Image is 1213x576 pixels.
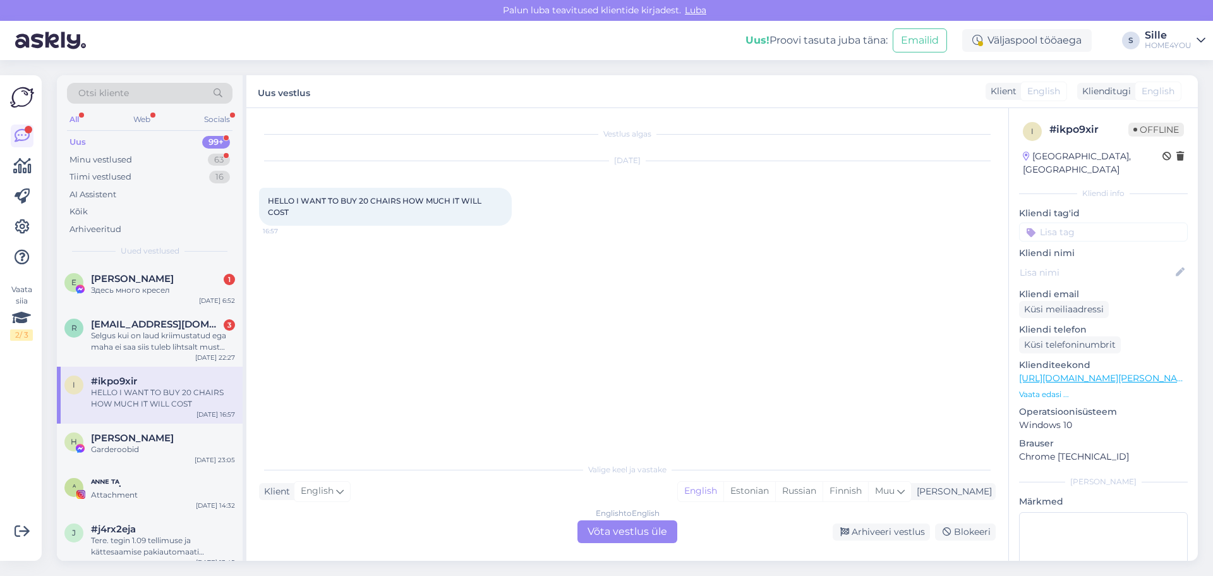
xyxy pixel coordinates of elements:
[69,171,131,183] div: Tiimi vestlused
[962,29,1092,52] div: Väljaspool tööaega
[199,296,235,305] div: [DATE] 6:52
[91,319,222,330] span: raudsepp35@gmail.com
[1019,301,1109,318] div: Küsi meiliaadressi
[10,284,33,341] div: Vaata siia
[745,34,769,46] b: Uus!
[259,128,996,140] div: Vestlus algas
[935,524,996,541] div: Blokeeri
[1019,288,1188,301] p: Kliendi email
[1019,405,1188,419] p: Operatsioonisüsteem
[196,558,235,567] div: [DATE] 13:45
[1122,32,1140,49] div: S
[1145,40,1192,51] div: HOME4YOU
[912,485,992,498] div: [PERSON_NAME]
[268,196,483,217] span: HELLO I WANT TO BUY 20 CHAIRS HOW MUCH IT WILL COST
[1019,389,1188,400] p: Vaata edasi ...
[69,154,132,166] div: Minu vestlused
[1019,207,1188,220] p: Kliendi tag'id
[986,85,1017,98] div: Klient
[91,376,137,387] span: #ikpo9xir
[1019,419,1188,432] p: Windows 10
[208,154,230,166] div: 63
[1020,266,1173,279] input: Lisa nimi
[209,171,230,183] div: 16
[195,455,235,465] div: [DATE] 23:05
[69,188,116,201] div: AI Assistent
[259,485,290,498] div: Klient
[73,380,75,389] span: i
[1019,476,1188,487] div: [PERSON_NAME]
[10,85,34,109] img: Askly Logo
[91,478,121,489] span: ᴬᴺᴺᴱ ᵀᴬ.
[1019,437,1188,450] p: Brauser
[1145,30,1205,51] a: SilleHOME4YOU
[1019,223,1188,242] input: Lisa tag
[69,136,86,149] div: Uus
[1019,247,1188,260] p: Kliendi nimi
[1145,30,1192,40] div: Sille
[91,273,174,285] span: Elvira Grudeva
[91,285,235,296] div: Здесь много кресел
[263,226,310,236] span: 16:57
[91,330,235,353] div: Selgus kui on laud kriimustatud ega maha ei saa siis tuleb lihtsalt must värvipihus mitte must vä...
[1019,336,1121,353] div: Küsi telefoninumbrit
[91,444,235,455] div: Garderoobid
[78,87,129,100] span: Otsi kliente
[1019,495,1188,508] p: Märkmed
[823,482,868,501] div: Finnish
[1019,323,1188,336] p: Kliendi telefon
[1142,85,1174,98] span: English
[195,353,235,362] div: [DATE] 22:27
[775,482,823,501] div: Russian
[1077,85,1131,98] div: Klienditugi
[678,482,723,501] div: English
[893,28,947,52] button: Emailid
[1049,122,1128,137] div: # ikpo9xir
[91,489,235,501] div: Attachment
[91,535,235,558] div: Tere. tegin 1.09 tellimuse ja kättesaamise pakiautomaati [GEOGRAPHIC_DATA] Lasnamägi aga pole vee...
[71,437,77,446] span: H
[875,485,895,496] span: Muu
[121,245,179,257] span: Uued vestlused
[1019,372,1193,384] a: [URL][DOMAIN_NAME][PERSON_NAME]
[196,410,235,419] div: [DATE] 16:57
[71,323,77,333] span: r
[91,524,136,535] span: #j4rx2eja
[1128,123,1184,137] span: Offline
[73,482,76,492] span: ᴬ
[723,482,775,501] div: Estonian
[259,464,996,475] div: Valige keel ja vastake
[301,484,334,498] span: English
[71,278,76,287] span: E
[1031,126,1034,136] span: i
[91,387,235,410] div: HELLO I WANT TO BUY 20 CHAIRS HOW MUCH IT WILL COST
[1019,450,1188,463] p: Chrome [TECHNICAL_ID]
[202,111,232,128] div: Socials
[258,83,310,100] label: Uus vestlus
[596,508,660,519] div: English to English
[259,155,996,166] div: [DATE]
[196,501,235,510] div: [DATE] 14:32
[681,4,710,16] span: Luba
[1019,358,1188,372] p: Klienditeekond
[224,274,235,285] div: 1
[69,223,121,236] div: Arhiveeritud
[67,111,81,128] div: All
[131,111,153,128] div: Web
[72,528,76,537] span: j
[1023,150,1162,176] div: [GEOGRAPHIC_DATA], [GEOGRAPHIC_DATA]
[224,319,235,331] div: 3
[1027,85,1060,98] span: English
[745,33,888,48] div: Proovi tasuta juba täna:
[10,329,33,341] div: 2 / 3
[202,136,230,149] div: 99+
[69,205,88,218] div: Kõik
[833,524,930,541] div: Arhiveeri vestlus
[577,520,677,543] div: Võta vestlus üle
[1019,188,1188,199] div: Kliendi info
[91,432,174,444] span: Halja Kivi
